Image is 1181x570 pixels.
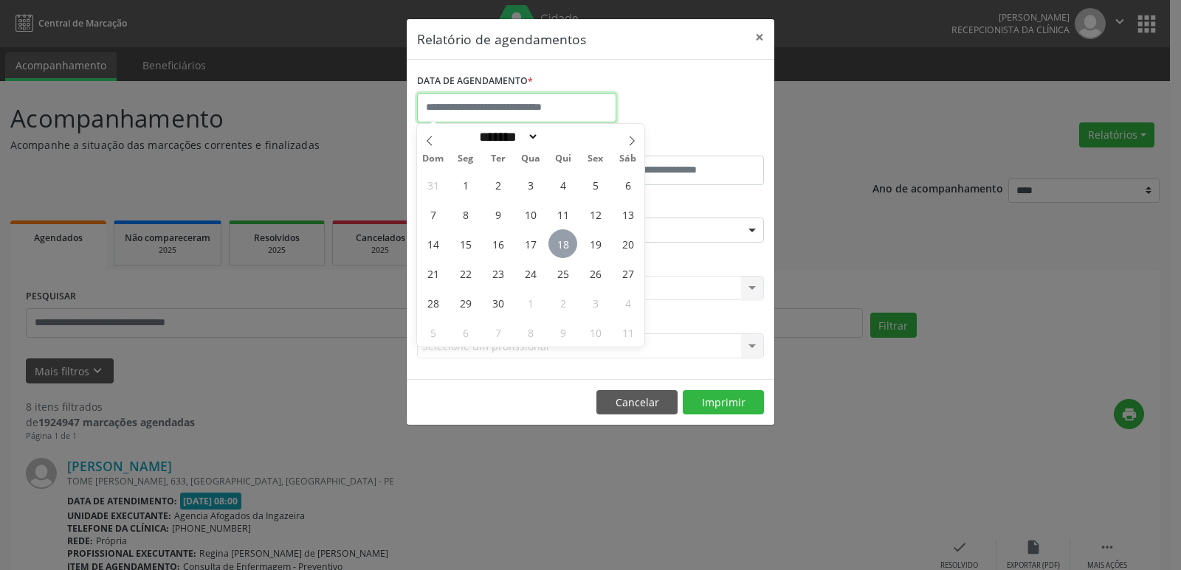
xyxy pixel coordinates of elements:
[451,288,480,317] span: Setembro 29, 2025
[483,200,512,229] span: Setembro 9, 2025
[419,259,447,288] span: Setembro 21, 2025
[482,154,514,164] span: Ter
[613,259,642,288] span: Setembro 27, 2025
[516,200,545,229] span: Setembro 10, 2025
[612,154,644,164] span: Sáb
[516,318,545,347] span: Outubro 8, 2025
[683,390,764,415] button: Imprimir
[548,259,577,288] span: Setembro 25, 2025
[745,19,774,55] button: Close
[548,229,577,258] span: Setembro 18, 2025
[483,259,512,288] span: Setembro 23, 2025
[419,318,447,347] span: Outubro 5, 2025
[516,259,545,288] span: Setembro 24, 2025
[483,318,512,347] span: Outubro 7, 2025
[516,170,545,199] span: Setembro 3, 2025
[594,133,764,156] label: ATÉ
[451,318,480,347] span: Outubro 6, 2025
[419,170,447,199] span: Agosto 31, 2025
[539,129,588,145] input: Year
[419,200,447,229] span: Setembro 7, 2025
[579,154,612,164] span: Sex
[613,288,642,317] span: Outubro 4, 2025
[483,288,512,317] span: Setembro 30, 2025
[514,154,547,164] span: Qua
[417,70,533,93] label: DATA DE AGENDAMENTO
[581,170,610,199] span: Setembro 5, 2025
[613,229,642,258] span: Setembro 20, 2025
[581,200,610,229] span: Setembro 12, 2025
[581,259,610,288] span: Setembro 26, 2025
[547,154,579,164] span: Qui
[474,129,539,145] select: Month
[581,318,610,347] span: Outubro 10, 2025
[451,259,480,288] span: Setembro 22, 2025
[417,29,586,49] h5: Relatório de agendamentos
[419,288,447,317] span: Setembro 28, 2025
[613,200,642,229] span: Setembro 13, 2025
[483,229,512,258] span: Setembro 16, 2025
[581,288,610,317] span: Outubro 3, 2025
[548,200,577,229] span: Setembro 11, 2025
[417,154,450,164] span: Dom
[516,288,545,317] span: Outubro 1, 2025
[419,229,447,258] span: Setembro 14, 2025
[451,229,480,258] span: Setembro 15, 2025
[451,170,480,199] span: Setembro 1, 2025
[451,200,480,229] span: Setembro 8, 2025
[516,229,545,258] span: Setembro 17, 2025
[596,390,678,415] button: Cancelar
[450,154,482,164] span: Seg
[548,288,577,317] span: Outubro 2, 2025
[613,170,642,199] span: Setembro 6, 2025
[581,229,610,258] span: Setembro 19, 2025
[548,318,577,347] span: Outubro 9, 2025
[483,170,512,199] span: Setembro 2, 2025
[613,318,642,347] span: Outubro 11, 2025
[548,170,577,199] span: Setembro 4, 2025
